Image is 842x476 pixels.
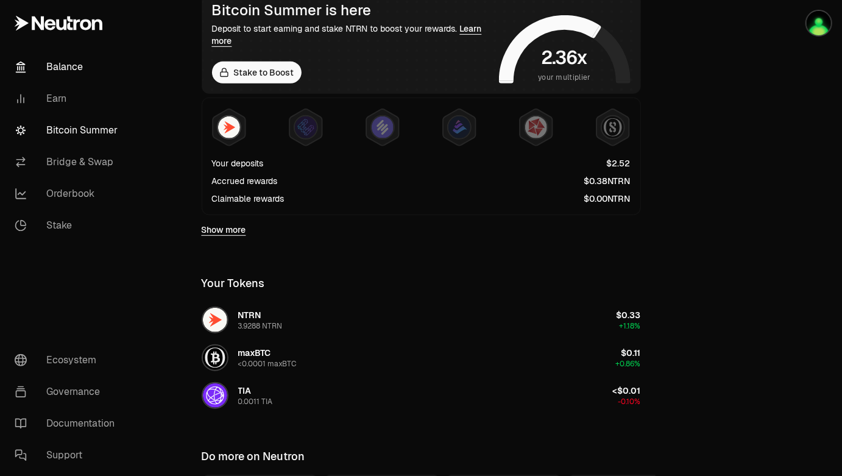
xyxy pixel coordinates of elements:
[295,116,317,138] img: EtherFi Points
[238,359,297,369] div: <0.0001 maxBTC
[5,83,132,115] a: Earn
[238,310,261,321] span: NTRN
[5,344,132,376] a: Ecosystem
[218,116,240,138] img: NTRN
[5,146,132,178] a: Bridge & Swap
[203,308,227,332] img: NTRN Logo
[448,116,470,138] img: Bedrock Diamonds
[194,302,648,338] button: NTRN LogoNTRN3.9288 NTRN$0.33+1.18%
[5,408,132,439] a: Documentation
[5,376,132,408] a: Governance
[194,377,648,414] button: TIA LogoTIA0.0011 TIA<$0.01-0.10%
[5,51,132,83] a: Balance
[212,175,278,187] div: Accrued rewards
[202,275,265,292] div: Your Tokens
[613,385,641,396] span: <$0.01
[212,2,494,19] div: Bitcoin Summer is here
[203,383,227,408] img: TIA Logo
[618,397,641,407] span: -0.10%
[212,193,285,205] div: Claimable rewards
[617,310,641,321] span: $0.33
[602,116,624,138] img: Structured Points
[5,439,132,471] a: Support
[212,23,494,47] div: Deposit to start earning and stake NTRN to boost your rewards.
[212,157,264,169] div: Your deposits
[194,339,648,376] button: maxBTC LogomaxBTC<0.0001 maxBTC$0.11+0.86%
[525,116,547,138] img: Mars Fragments
[5,178,132,210] a: Orderbook
[238,385,252,396] span: TIA
[5,210,132,241] a: Stake
[620,321,641,331] span: +1.18%
[238,347,271,358] span: maxBTC
[807,11,831,35] img: lost seed phrase
[203,346,227,370] img: maxBTC Logo
[202,224,246,236] a: Show more
[616,359,641,369] span: +0.86%
[5,115,132,146] a: Bitcoin Summer
[238,321,283,331] div: 3.9288 NTRN
[238,397,273,407] div: 0.0011 TIA
[212,62,302,83] a: Stake to Boost
[538,71,591,83] span: your multiplier
[372,116,394,138] img: Solv Points
[621,347,641,358] span: $0.11
[202,448,305,465] div: Do more on Neutron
